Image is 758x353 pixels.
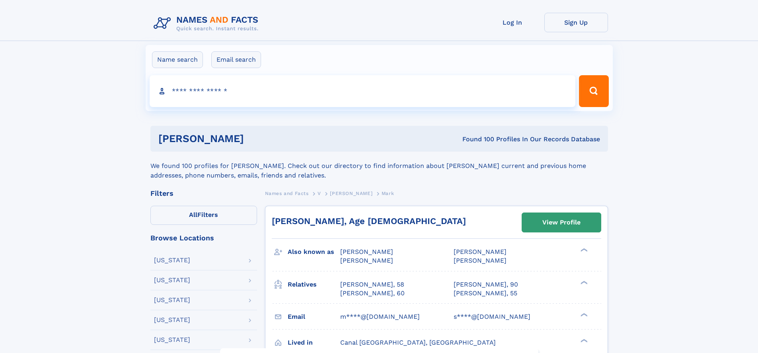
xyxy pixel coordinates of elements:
[579,75,608,107] button: Search Button
[154,257,190,263] div: [US_STATE]
[579,338,588,343] div: ❯
[150,234,257,242] div: Browse Locations
[330,191,372,196] span: [PERSON_NAME]
[211,51,261,68] label: Email search
[542,213,581,232] div: View Profile
[272,216,466,226] a: [PERSON_NAME], Age [DEMOGRAPHIC_DATA]
[318,188,321,198] a: V
[544,13,608,32] a: Sign Up
[154,337,190,343] div: [US_STATE]
[340,339,496,346] span: Canal [GEOGRAPHIC_DATA], [GEOGRAPHIC_DATA]
[158,134,353,144] h1: [PERSON_NAME]
[288,278,340,291] h3: Relatives
[150,152,608,180] div: We found 100 profiles for [PERSON_NAME]. Check out our directory to find information about [PERSO...
[454,280,518,289] a: [PERSON_NAME], 90
[154,297,190,303] div: [US_STATE]
[579,248,588,253] div: ❯
[353,135,600,144] div: Found 100 Profiles In Our Records Database
[330,188,372,198] a: [PERSON_NAME]
[340,248,393,255] span: [PERSON_NAME]
[340,257,393,264] span: [PERSON_NAME]
[154,317,190,323] div: [US_STATE]
[579,312,588,317] div: ❯
[454,289,517,298] a: [PERSON_NAME], 55
[288,245,340,259] h3: Also known as
[150,75,576,107] input: search input
[150,190,257,197] div: Filters
[579,280,588,285] div: ❯
[152,51,203,68] label: Name search
[522,213,601,232] a: View Profile
[150,206,257,225] label: Filters
[340,289,405,298] a: [PERSON_NAME], 60
[288,310,340,324] h3: Email
[154,277,190,283] div: [US_STATE]
[265,188,309,198] a: Names and Facts
[340,280,404,289] a: [PERSON_NAME], 58
[481,13,544,32] a: Log In
[189,211,197,218] span: All
[288,336,340,349] h3: Lived in
[454,248,507,255] span: [PERSON_NAME]
[318,191,321,196] span: V
[382,191,394,196] span: Mark
[454,257,507,264] span: [PERSON_NAME]
[150,13,265,34] img: Logo Names and Facts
